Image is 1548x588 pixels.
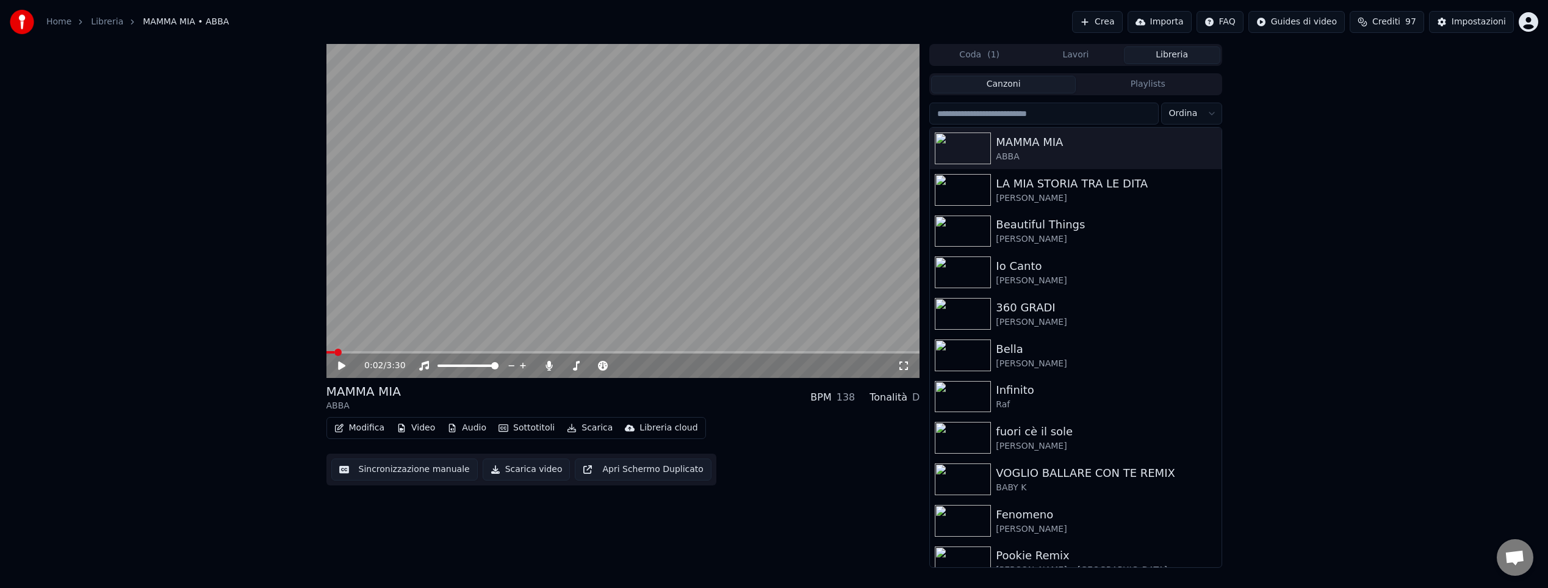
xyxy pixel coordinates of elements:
[996,399,1216,411] div: Raf
[392,419,440,437] button: Video
[1028,46,1124,64] button: Lavori
[1497,539,1533,576] div: Aprire la chat
[996,341,1216,358] div: Bella
[996,175,1216,192] div: LA MIA STORIA TRA LE DITA
[483,459,571,481] button: Scarica video
[931,76,1076,93] button: Canzoni
[996,216,1216,233] div: Beautiful Things
[996,258,1216,275] div: Io Canto
[996,423,1216,440] div: fuori cè il sole
[810,390,831,405] div: BPM
[837,390,855,405] div: 138
[143,16,229,28] span: MAMMA MIA • ABBA
[996,382,1216,399] div: Infinito
[996,506,1216,523] div: Fenomeno
[996,523,1216,535] div: [PERSON_NAME]
[1072,11,1122,33] button: Crea
[996,358,1216,370] div: [PERSON_NAME]
[1197,11,1244,33] button: FAQ
[442,419,491,437] button: Audio
[996,192,1216,205] div: [PERSON_NAME]
[331,459,478,481] button: Sincronizzazione manuale
[996,482,1216,494] div: BABY K
[494,419,560,437] button: Sottotitoli
[931,46,1028,64] button: Coda
[91,16,123,28] a: Libreria
[987,49,999,61] span: ( 1 )
[996,233,1216,245] div: [PERSON_NAME]
[1169,107,1198,120] span: Ordina
[1248,11,1345,33] button: Guides di video
[996,299,1216,316] div: 360 GRADI
[1452,16,1506,28] div: Impostazioni
[329,419,390,437] button: Modifica
[1076,76,1220,93] button: Playlists
[996,547,1216,564] div: Pookie Remix
[996,151,1216,163] div: ABBA
[639,422,697,434] div: Libreria cloud
[1372,16,1400,28] span: Crediti
[912,390,920,405] div: D
[46,16,71,28] a: Home
[1124,46,1220,64] button: Libreria
[869,390,907,405] div: Tonalità
[46,16,229,28] nav: breadcrumb
[996,275,1216,287] div: [PERSON_NAME]
[996,134,1216,151] div: MAMMA MIA
[1405,16,1416,28] span: 97
[364,360,394,372] div: /
[326,400,401,412] div: ABBA
[562,419,617,437] button: Scarica
[1350,11,1424,33] button: Crediti97
[1128,11,1192,33] button: Importa
[10,10,34,34] img: youka
[996,564,1216,576] div: [PERSON_NAME] • [GEOGRAPHIC_DATA]
[1429,11,1514,33] button: Impostazioni
[364,360,383,372] span: 0:02
[575,459,711,481] button: Apri Schermo Duplicato
[996,465,1216,482] div: VOGLIO BALLARE CON TE REMIX
[386,360,405,372] span: 3:30
[326,383,401,400] div: MAMMA MIA
[996,316,1216,328] div: [PERSON_NAME]
[996,440,1216,452] div: [PERSON_NAME]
